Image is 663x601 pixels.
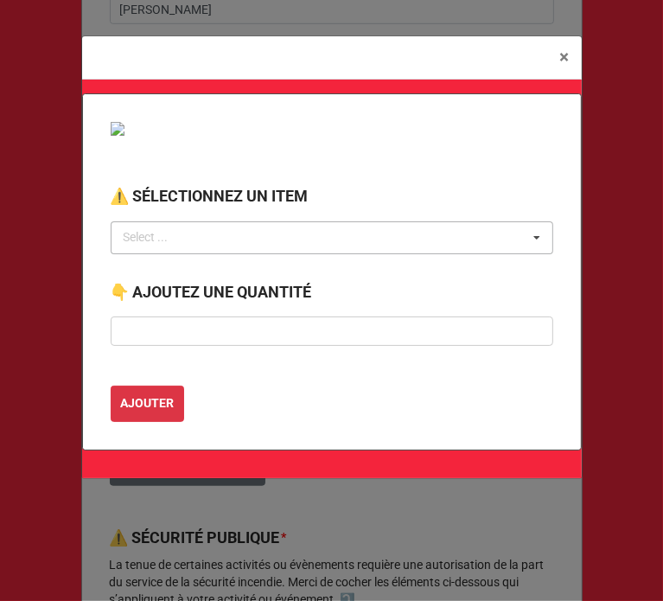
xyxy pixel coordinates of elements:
[119,227,194,247] div: Select ...
[111,184,309,208] label: ⚠️ SÉLECTIONNEZ UN ITEM
[560,47,570,67] span: ×
[111,122,284,136] img: VSJ_SERV_LOIS_SPORT_DEV_SOC.png
[120,394,174,412] b: AJOUTER
[111,280,312,304] label: 👇 AJOUTEZ UNE QUANTITÉ
[111,386,184,422] button: AJOUTER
